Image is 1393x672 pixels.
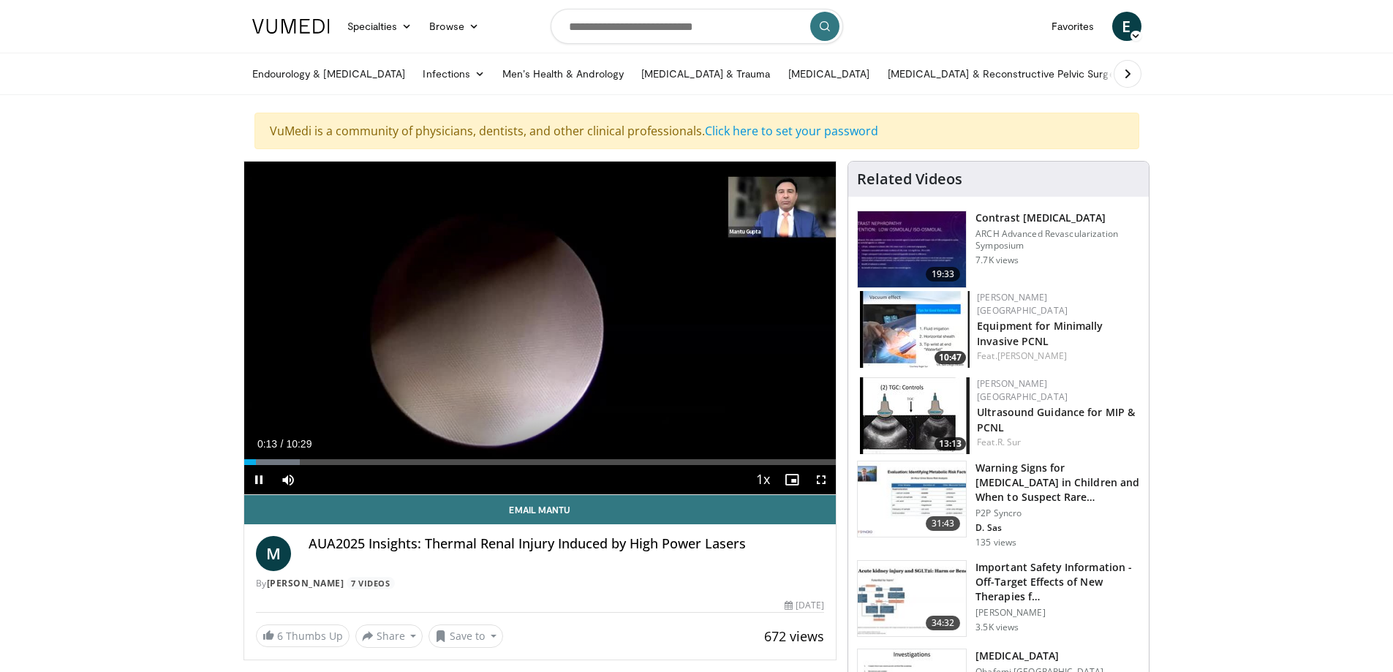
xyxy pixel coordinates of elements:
div: Feat. [977,436,1137,449]
a: Favorites [1043,12,1103,41]
img: 57193a21-700a-4103-8163-b4069ca57589.150x105_q85_crop-smart_upscale.jpg [860,291,970,368]
h4: Related Videos [857,170,962,188]
a: 34:32 Important Safety Information - Off-Target Effects of New Therapies f… [PERSON_NAME] 3.5K views [857,560,1140,638]
input: Search topics, interventions [551,9,843,44]
span: 31:43 [926,516,961,531]
span: 0:13 [257,438,277,450]
p: D. Sas [975,522,1140,534]
video-js: Video Player [244,162,837,495]
a: 19:33 Contrast [MEDICAL_DATA] ARCH Advanced Revascularization Symposium 7.7K views [857,211,1140,288]
h3: [MEDICAL_DATA] [975,649,1103,663]
button: Fullscreen [807,465,836,494]
button: Playback Rate [748,465,777,494]
a: Men’s Health & Andrology [494,59,633,88]
div: [DATE] [785,599,824,612]
p: 3.5K views [975,622,1019,633]
a: Infections [414,59,494,88]
span: 10:29 [286,438,312,450]
a: Specialties [339,12,421,41]
a: [PERSON_NAME] [GEOGRAPHIC_DATA] [977,291,1068,317]
a: Equipment for Minimally Invasive PCNL [977,319,1103,348]
h4: AUA2025 Insights: Thermal Renal Injury Induced by High Power Lasers [309,536,825,552]
button: Share [355,624,423,648]
a: 10:47 [860,291,970,368]
div: Progress Bar [244,459,837,465]
p: 7.7K views [975,254,1019,266]
a: E [1112,12,1141,41]
span: 6 [277,629,283,643]
div: By [256,577,825,590]
button: Enable picture-in-picture mode [777,465,807,494]
span: / [281,438,284,450]
img: UFuN5x2kP8YLDu1n4xMDoxOjB1O8AjAz.150x105_q85_crop-smart_upscale.jpg [858,211,966,287]
a: 31:43 Warning Signs for [MEDICAL_DATA] in Children and When to Suspect Rare… P2P Syncro D. Sas 13... [857,461,1140,548]
a: Click here to set your password [705,123,878,139]
h3: Contrast [MEDICAL_DATA] [975,211,1140,225]
a: R. Sur [997,436,1022,448]
span: 672 views [764,627,824,645]
button: Mute [273,465,303,494]
a: Email Mantu [244,495,837,524]
a: [PERSON_NAME] [997,350,1067,362]
img: ae74b246-eda0-4548-a041-8444a00e0b2d.150x105_q85_crop-smart_upscale.jpg [860,377,970,454]
span: 19:33 [926,267,961,282]
button: Save to [429,624,503,648]
a: Ultrasound Guidance for MIP & PCNL [977,405,1135,434]
p: P2P Syncro [975,507,1140,519]
div: Feat. [977,350,1137,363]
a: 7 Videos [347,577,395,589]
p: ARCH Advanced Revascularization Symposium [975,228,1140,252]
button: Pause [244,465,273,494]
a: [PERSON_NAME] [GEOGRAPHIC_DATA] [977,377,1068,403]
p: 135 views [975,537,1016,548]
span: 34:32 [926,616,961,630]
a: M [256,536,291,571]
p: [PERSON_NAME] [975,607,1140,619]
a: [MEDICAL_DATA] & Reconstructive Pelvic Surgery [879,59,1133,88]
a: [MEDICAL_DATA] & Trauma [633,59,779,88]
h3: Warning Signs for [MEDICAL_DATA] in Children and When to Suspect Rare… [975,461,1140,505]
span: 10:47 [935,351,966,364]
img: b1bc6859-4bdd-4be1-8442-b8b8c53ce8a1.150x105_q85_crop-smart_upscale.jpg [858,461,966,537]
img: VuMedi Logo [252,19,330,34]
div: VuMedi is a community of physicians, dentists, and other clinical professionals. [254,113,1139,149]
a: 13:13 [860,377,970,454]
span: 13:13 [935,437,966,450]
a: Endourology & [MEDICAL_DATA] [244,59,415,88]
a: Browse [420,12,488,41]
h3: Important Safety Information - Off-Target Effects of New Therapies f… [975,560,1140,604]
a: [MEDICAL_DATA] [779,59,879,88]
img: e81b38e6-09a4-47e2-b81e-44a46169e66c.150x105_q85_crop-smart_upscale.jpg [858,561,966,637]
a: [PERSON_NAME] [267,577,344,589]
a: 6 Thumbs Up [256,624,350,647]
